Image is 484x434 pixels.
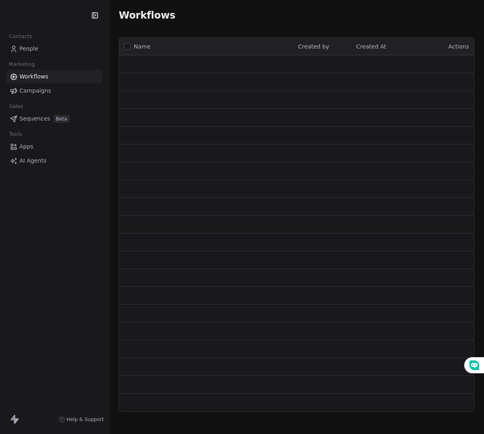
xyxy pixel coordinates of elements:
span: AI Agents [19,157,46,165]
span: Actions [448,43,469,50]
span: Marketing [5,58,38,70]
a: Workflows [6,70,102,83]
span: Sequences [19,114,50,123]
a: Campaigns [6,84,102,97]
a: SequencesBeta [6,112,102,125]
span: Workflows [19,72,48,81]
span: Help & Support [67,416,104,423]
span: Apps [19,142,34,151]
a: Help & Support [59,416,104,423]
span: Workflows [119,10,175,21]
span: Contacts [5,30,36,42]
span: Campaigns [19,87,51,95]
span: Beta [53,115,69,123]
span: Sales [6,100,27,112]
a: Apps [6,140,102,153]
span: Name [134,42,150,51]
span: Created by [298,43,329,50]
span: Created At [356,43,386,50]
span: Tools [6,128,25,140]
a: AI Agents [6,154,102,167]
span: People [19,44,38,53]
a: People [6,42,102,55]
